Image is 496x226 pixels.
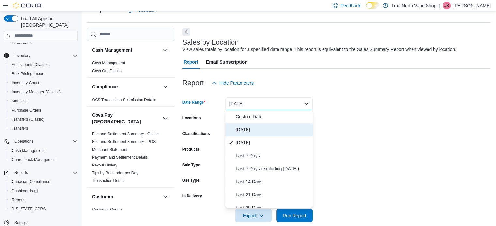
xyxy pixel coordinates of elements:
span: Chargeback Management [12,157,57,162]
a: Transaction Details [92,179,125,183]
a: Merchant Statement [92,147,127,152]
button: Adjustments (Classic) [7,60,80,69]
button: Reports [12,169,31,177]
label: Use Type [182,178,199,183]
button: Reports [1,168,80,177]
p: [PERSON_NAME] [453,2,491,9]
span: Canadian Compliance [12,179,50,184]
span: Reports [12,169,78,177]
div: Cova Pay [GEOGRAPHIC_DATA] [87,130,174,187]
span: [DATE] [236,126,310,134]
a: Manifests [9,97,31,105]
a: Transfers [9,125,31,132]
a: Adjustments (Classic) [9,61,52,69]
button: Customer [161,193,169,201]
a: Reports [9,196,28,204]
button: Cova Pay [GEOGRAPHIC_DATA] [161,114,169,122]
span: Fee and Settlement Summary - Online [92,131,159,137]
span: Cash Management [9,147,78,154]
span: Transfers [12,126,28,131]
span: Inventory [14,53,30,58]
span: Manifests [12,99,28,104]
button: Inventory Count [7,78,80,87]
p: | [439,2,440,9]
span: Transfers [9,125,78,132]
a: Customer Queue [92,207,122,212]
a: [US_STATE] CCRS [9,205,48,213]
button: Compliance [161,83,169,91]
a: Cash Out Details [92,69,122,73]
label: Locations [182,115,201,121]
div: Customer [87,206,174,216]
button: Transfers [7,124,80,133]
button: Cash Management [161,46,169,54]
button: Hide Parameters [209,76,256,89]
button: [DATE] [225,97,313,110]
span: Export [239,209,268,222]
span: Manifests [9,97,78,105]
h3: Cash Management [92,47,132,53]
a: Dashboards [7,186,80,195]
span: Operations [12,138,78,145]
span: Cash Management [12,148,45,153]
span: Fee and Settlement Summary - POS [92,139,156,144]
a: Purchase Orders [9,106,44,114]
p: True North Vape Shop [391,2,437,9]
span: Transfers (Classic) [9,115,78,123]
span: Inventory Count [9,79,78,87]
span: Run Report [283,212,306,219]
button: Operations [12,138,36,145]
span: Last 30 Days [236,204,310,212]
span: Dashboards [12,188,38,193]
span: Last 14 Days [236,178,310,186]
span: Hide Parameters [219,80,254,86]
button: Purchase Orders [7,106,80,115]
span: Reports [9,196,78,204]
span: Cash Out Details [92,68,122,73]
button: Inventory [12,52,33,60]
div: Cash Management [87,59,174,77]
span: Tips by Budtender per Day [92,170,138,176]
span: Load All Apps in [GEOGRAPHIC_DATA] [18,15,78,28]
a: Canadian Compliance [9,178,53,186]
button: Next [182,28,190,36]
button: [US_STATE] CCRS [7,205,80,214]
span: Transfers (Classic) [12,117,44,122]
span: JB [444,2,449,9]
span: Inventory Manager (Classic) [12,89,61,95]
span: Adjustments (Classic) [12,62,50,67]
label: Is Delivery [182,193,202,199]
a: Bulk Pricing Import [9,70,47,78]
button: Transfers (Classic) [7,115,80,124]
span: Transaction Details [92,178,125,183]
span: Customer Queue [92,207,122,212]
h3: Customer [92,193,113,200]
h3: Sales by Location [182,38,239,46]
button: Cova Pay [GEOGRAPHIC_DATA] [92,112,160,125]
button: Manifests [7,97,80,106]
button: Export [235,209,272,222]
img: Cova [13,2,42,9]
a: Inventory Manager (Classic) [9,88,63,96]
button: Inventory Manager (Classic) [7,87,80,97]
span: Bulk Pricing Import [12,71,45,76]
span: Last 7 Days (excluding [DATE]) [236,165,310,173]
span: Promotions [12,40,32,45]
span: Operations [14,139,34,144]
span: [US_STATE] CCRS [12,206,46,212]
span: OCS Transaction Submission Details [92,97,156,102]
label: Products [182,147,199,152]
div: Compliance [87,96,174,106]
div: Select listbox [225,110,313,208]
span: Settings [14,220,28,225]
span: Promotions [9,39,78,47]
a: Dashboards [9,187,40,195]
button: Compliance [92,84,160,90]
button: Chargeback Management [7,155,80,164]
span: Merchant Statement [92,147,127,152]
span: Washington CCRS [9,205,78,213]
a: Payout History [92,163,117,167]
